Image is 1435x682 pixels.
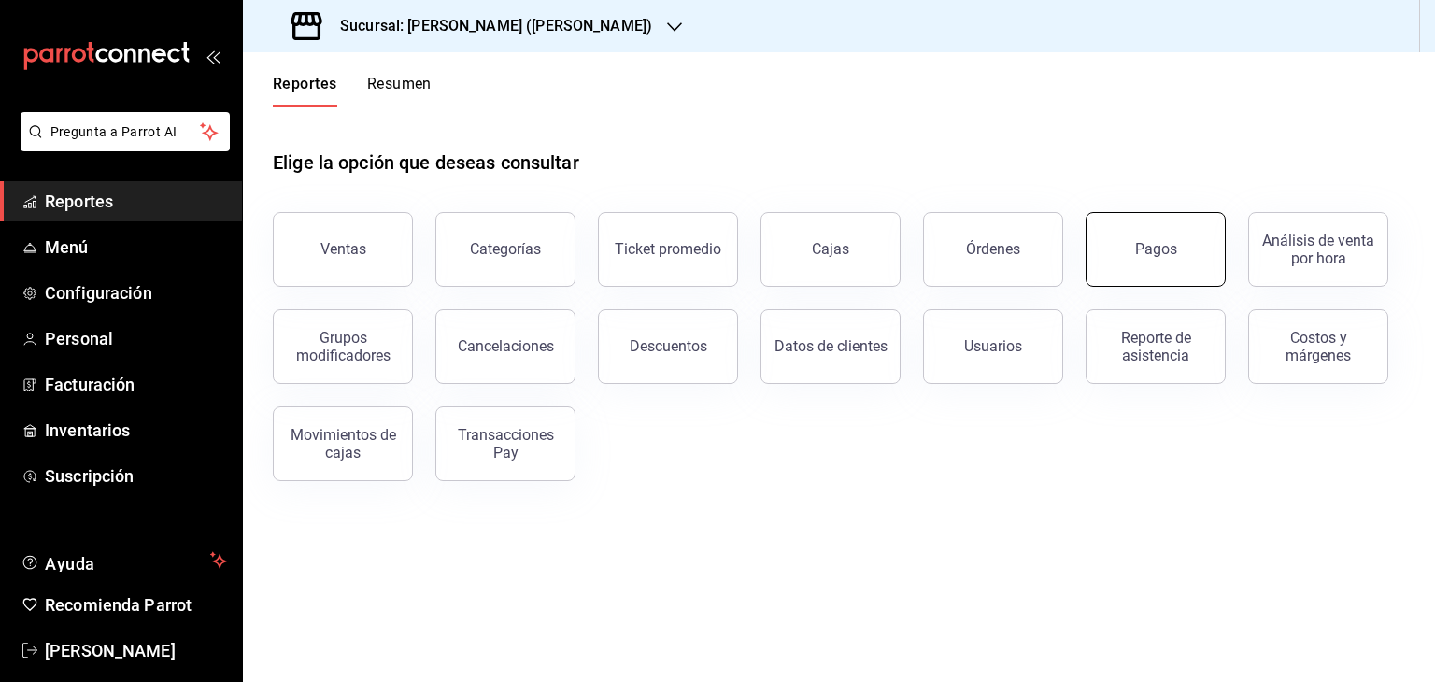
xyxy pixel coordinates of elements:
span: Facturación [45,372,227,397]
button: Cancelaciones [435,309,575,384]
div: Pagos [1135,240,1177,258]
h3: Sucursal: [PERSON_NAME] ([PERSON_NAME]) [325,15,652,37]
span: Ayuda [45,549,203,572]
span: Recomienda Parrot [45,592,227,618]
span: Menú [45,234,227,260]
span: Inventarios [45,418,227,443]
button: Costos y márgenes [1248,309,1388,384]
div: Transacciones Pay [448,426,563,462]
div: Órdenes [966,240,1020,258]
button: Descuentos [598,309,738,384]
div: Categorías [470,240,541,258]
button: Pregunta a Parrot AI [21,112,230,151]
button: Pagos [1086,212,1226,287]
button: Órdenes [923,212,1063,287]
div: Análisis de venta por hora [1260,232,1376,267]
div: Datos de clientes [774,337,888,355]
div: Grupos modificadores [285,329,401,364]
a: Pregunta a Parrot AI [13,135,230,155]
div: Cancelaciones [458,337,554,355]
span: Suscripción [45,463,227,489]
div: Movimientos de cajas [285,426,401,462]
button: Grupos modificadores [273,309,413,384]
button: Datos de clientes [760,309,901,384]
span: Personal [45,326,227,351]
button: Reporte de asistencia [1086,309,1226,384]
div: Descuentos [630,337,707,355]
span: Configuración [45,280,227,305]
button: Ticket promedio [598,212,738,287]
span: Reportes [45,189,227,214]
button: Resumen [367,75,432,107]
div: Ventas [320,240,366,258]
button: Movimientos de cajas [273,406,413,481]
button: Cajas [760,212,901,287]
button: Análisis de venta por hora [1248,212,1388,287]
div: Reporte de asistencia [1098,329,1214,364]
div: Cajas [812,240,849,258]
span: [PERSON_NAME] [45,638,227,663]
h1: Elige la opción que deseas consultar [273,149,579,177]
span: Pregunta a Parrot AI [50,122,201,142]
button: open_drawer_menu [206,49,220,64]
button: Reportes [273,75,337,107]
div: Usuarios [964,337,1022,355]
div: Costos y márgenes [1260,329,1376,364]
button: Categorías [435,212,575,287]
button: Usuarios [923,309,1063,384]
button: Ventas [273,212,413,287]
div: navigation tabs [273,75,432,107]
div: Ticket promedio [615,240,721,258]
button: Transacciones Pay [435,406,575,481]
